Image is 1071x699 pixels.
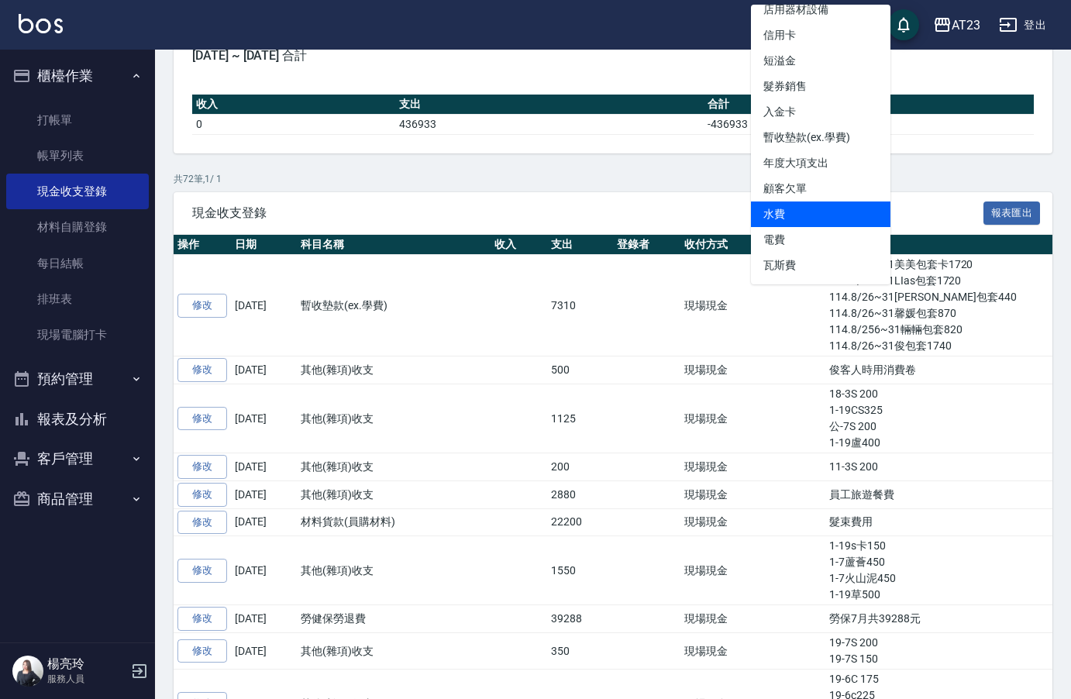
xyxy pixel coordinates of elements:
th: 支出 [547,235,613,255]
th: 合計 [704,95,1034,115]
td: [DATE] [231,255,297,356]
td: 7310 [547,255,613,356]
td: 現場現金 [680,384,759,453]
li: 入金卡 [751,99,890,125]
button: 登出 [993,11,1052,40]
td: 其他(雜項)收支 [297,384,491,453]
td: 現場現金 [680,536,759,605]
td: 其他(雜項)收支 [297,633,491,670]
td: 勞健保勞退費 [297,605,491,633]
a: 修改 [177,511,227,535]
a: 修改 [177,455,227,479]
td: 1550 [547,536,613,605]
li: 髮券銷售 [751,74,890,99]
td: [DATE] [231,480,297,508]
th: 支出 [395,95,704,115]
td: 39288 [547,605,613,633]
th: 收付方式 [680,235,759,255]
td: 500 [547,356,613,384]
button: 報表及分析 [6,399,149,439]
td: 材料貨款(員購材料) [297,508,491,536]
td: [DATE] [231,356,297,384]
td: 現場現金 [680,480,759,508]
td: 200 [547,453,613,481]
li: 暫收墊款(ex.學費) [751,125,890,150]
td: 暫收墊款(ex.學費) [297,255,491,356]
td: 其他(雜項)收支 [297,536,491,605]
td: 其他(雜項)收支 [297,453,491,481]
h5: 楊亮玲 [47,656,126,672]
td: 0 [192,114,395,134]
a: 修改 [177,483,227,507]
td: [DATE] [231,453,297,481]
td: 其他(雜項)收支 [297,480,491,508]
td: 現場現金 [680,255,759,356]
button: AT23 [927,9,987,41]
li: 短溢金 [751,48,890,74]
button: 櫃檯作業 [6,56,149,96]
a: 修改 [177,358,227,382]
li: 年度大項支出 [751,150,890,176]
a: 每日結帳 [6,246,149,281]
td: 現場現金 [680,453,759,481]
li: 電費 [751,227,890,253]
span: 現金收支登錄 [192,205,983,221]
th: 登錄者 [613,235,680,255]
td: 1125 [547,384,613,453]
a: 帳單列表 [6,138,149,174]
td: [DATE] [231,536,297,605]
button: 客戶管理 [6,439,149,479]
th: 操作 [174,235,231,255]
p: 服務人員 [47,672,126,686]
button: 預約管理 [6,359,149,399]
button: save [888,9,919,40]
a: 修改 [177,639,227,663]
a: 現金收支登錄 [6,174,149,209]
td: 其他(雜項)收支 [297,356,491,384]
a: 修改 [177,607,227,631]
td: 22200 [547,508,613,536]
button: 報表匯出 [983,201,1041,226]
a: 排班表 [6,281,149,317]
span: [DATE] ~ [DATE] 合計 [192,48,1034,64]
a: 現場電腦打卡 [6,317,149,353]
td: 現場現金 [680,633,759,670]
td: 現場現金 [680,508,759,536]
a: 修改 [177,559,227,583]
td: [DATE] [231,605,297,633]
td: [DATE] [231,633,297,670]
img: Person [12,656,43,687]
div: AT23 [952,15,980,35]
td: 現場現金 [680,605,759,633]
td: 436933 [395,114,704,134]
p: 共 72 筆, 1 / 1 [174,172,1052,186]
li: 瓦斯費 [751,253,890,278]
button: 商品管理 [6,479,149,519]
td: -436933 [704,114,1034,134]
a: 修改 [177,294,227,318]
td: 350 [547,633,613,670]
th: 日期 [231,235,297,255]
a: 報表匯出 [983,205,1041,219]
td: 現場現金 [680,356,759,384]
th: 收入 [491,235,547,255]
td: [DATE] [231,384,297,453]
a: 材料自購登錄 [6,209,149,245]
th: 收入 [192,95,395,115]
td: [DATE] [231,508,297,536]
img: Logo [19,14,63,33]
a: 修改 [177,407,227,431]
a: 打帳單 [6,102,149,138]
th: 科目名稱 [297,235,491,255]
td: 2880 [547,480,613,508]
li: 水費 [751,201,890,227]
li: 信用卡 [751,22,890,48]
li: 顧客欠單 [751,176,890,201]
